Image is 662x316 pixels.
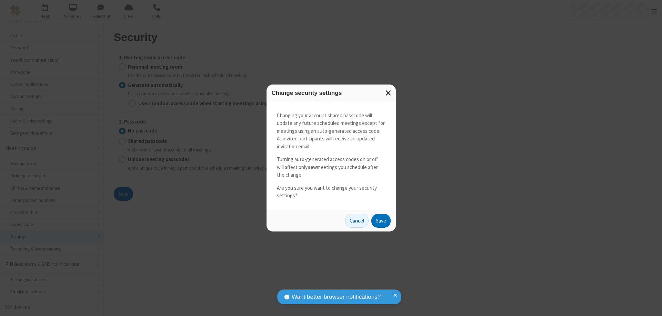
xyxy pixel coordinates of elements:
[277,184,385,200] p: Are you sure you want to change your security settings?
[292,293,381,302] span: Want better browser notifications?
[272,90,391,96] h3: Change security settings
[308,164,317,170] strong: new
[345,214,369,228] button: Cancel
[381,85,396,101] button: Close modal
[277,112,385,151] p: Changing your account shared passcode will update any future scheduled meetings except for meetin...
[371,214,391,228] button: Save
[277,156,385,179] p: Turning auto-generated access codes on or off will affect only meetings you schedule after the ch...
